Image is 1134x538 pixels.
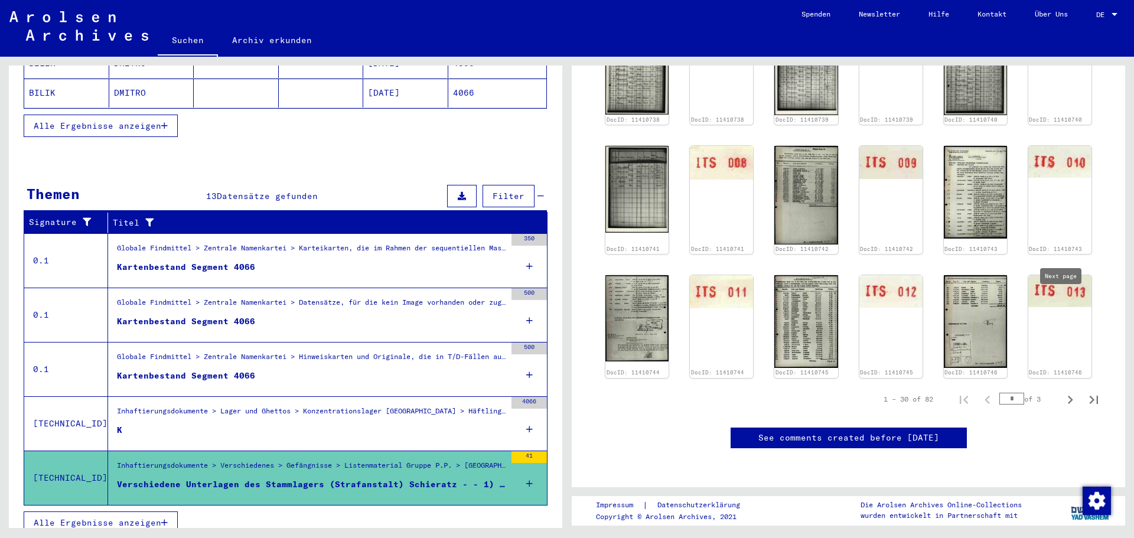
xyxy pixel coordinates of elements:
span: Alle Ergebnisse anzeigen [34,120,161,131]
img: 002.jpg [1028,275,1091,307]
div: Globale Findmittel > Zentrale Namenkartei > Hinweiskarten und Originale, die in T/D-Fällen aufgef... [117,351,506,368]
a: DocID: 11410743 [1029,246,1082,252]
a: Impressum [596,499,643,511]
mat-cell: DMITRO [109,79,194,107]
div: 4066 [511,397,547,409]
div: 350 [511,234,547,246]
img: 001.jpg [774,275,838,368]
a: DocID: 11410738 [691,116,744,123]
div: Globale Findmittel > Zentrale Namenkartei > Datensätze, für die kein Image vorhanden oder zugeord... [117,297,506,314]
div: Themen [27,183,80,204]
a: DocID: 11410746 [1029,369,1082,376]
a: DocID: 11410739 [775,116,829,123]
button: First page [952,387,976,411]
span: Datensätze gefunden [217,191,318,201]
div: of 3 [999,393,1058,405]
div: Kartenbestand Segment 4066 [117,370,255,382]
mat-cell: 4066 [448,79,547,107]
button: Alle Ergebnisse anzeigen [24,511,178,534]
div: Signature [29,216,99,229]
a: DocID: 11410741 [691,246,744,252]
a: DocID: 11410743 [944,246,998,252]
mat-cell: BILIK [24,79,109,107]
img: 001.jpg [944,275,1007,368]
button: Filter [483,185,535,207]
td: 0.1 [24,233,108,288]
a: DocID: 11410739 [860,116,913,123]
button: Next page [1058,387,1082,411]
img: 001.jpg [944,28,1007,115]
td: [TECHNICAL_ID] [24,396,108,451]
button: Previous page [976,387,999,411]
span: Alle Ergebnisse anzeigen [34,517,161,528]
img: 002.jpg [690,146,753,180]
div: K [117,424,122,436]
a: DocID: 11410742 [860,246,913,252]
p: Copyright © Arolsen Archives, 2021 [596,511,754,522]
td: 0.1 [24,342,108,396]
button: Alle Ergebnisse anzeigen [24,115,178,137]
div: 41 [511,451,547,463]
img: yv_logo.png [1068,495,1113,525]
img: 001.jpg [605,275,669,361]
div: 500 [511,343,547,354]
a: Datenschutzerklärung [648,499,754,511]
span: 13 [206,191,217,201]
a: DocID: 11410744 [691,369,744,376]
div: Inhaftierungsdokumente > Lager und Ghettos > Konzentrationslager [GEOGRAPHIC_DATA] > Häftlings-Pe... [117,406,506,422]
td: 0.1 [24,288,108,342]
a: DocID: 11410742 [775,246,829,252]
div: 500 [511,288,547,300]
a: DocID: 11410746 [944,369,998,376]
a: DocID: 11410740 [944,116,998,123]
button: Last page [1082,387,1106,411]
div: Kartenbestand Segment 4066 [117,315,255,328]
img: 002.jpg [1028,146,1091,178]
a: Suchen [158,26,218,57]
div: | [596,499,754,511]
div: Inhaftierungsdokumente > Verschiedenes > Gefängnisse > Listenmaterial Gruppe P.P. > [GEOGRAPHIC_D... [117,460,506,477]
a: DocID: 11410745 [860,369,913,376]
img: 001.jpg [605,28,669,115]
img: 002.jpg [690,275,753,308]
p: wurden entwickelt in Partnerschaft mit [861,510,1022,521]
span: Filter [493,191,524,201]
div: 1 – 30 of 82 [884,394,933,405]
div: Signature [29,213,110,232]
a: DocID: 11410745 [775,369,829,376]
div: Kartenbestand Segment 4066 [117,261,255,273]
a: See comments created before [DATE] [758,432,939,444]
mat-cell: [DATE] [363,79,448,107]
img: 001.jpg [944,146,1007,239]
img: 002.jpg [859,146,923,179]
span: DE [1096,11,1109,19]
img: 001.jpg [774,28,838,115]
a: Archiv erkunden [218,26,326,54]
div: Titel [113,217,524,229]
img: 002.jpg [859,275,923,308]
img: Zustimmung ändern [1083,487,1111,515]
a: DocID: 11410740 [1029,116,1082,123]
a: DocID: 11410738 [607,116,660,123]
a: DocID: 11410741 [607,246,660,252]
div: Zustimmung ändern [1082,486,1110,514]
img: 001.jpg [774,146,838,244]
td: [TECHNICAL_ID] [24,451,108,505]
img: Arolsen_neg.svg [9,11,148,41]
div: Verschiedene Unterlagen des Stammlagers (Strafanstalt) Schieratz - - 1) Häftlingsverzeichnis ( u.... [117,478,506,491]
a: DocID: 11410744 [607,369,660,376]
div: Titel [113,213,536,232]
p: Die Arolsen Archives Online-Collections [861,500,1022,510]
img: 001.jpg [605,146,669,233]
div: Globale Findmittel > Zentrale Namenkartei > Karteikarten, die im Rahmen der sequentiellen Massend... [117,243,506,259]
